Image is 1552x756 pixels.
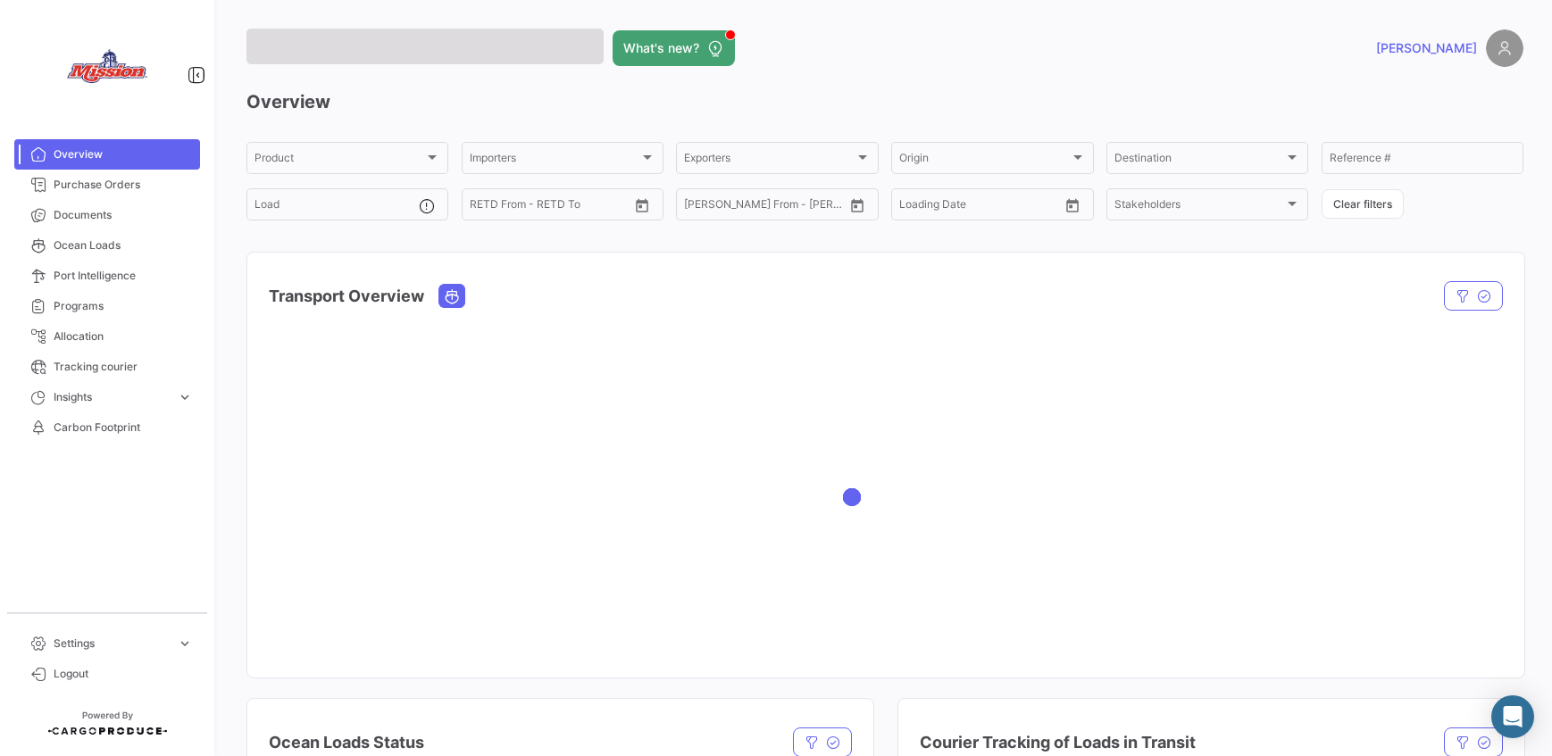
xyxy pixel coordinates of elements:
[507,201,583,213] input: To
[920,730,1196,755] h4: Courier Tracking of Loads in Transit
[684,201,709,213] input: From
[54,146,193,162] span: Overview
[899,154,1069,167] span: Origin
[14,200,200,230] a: Documents
[470,154,639,167] span: Importers
[177,636,193,652] span: expand_more
[269,284,424,309] h4: Transport Overview
[14,412,200,443] a: Carbon Footprint
[684,154,854,167] span: Exporters
[14,139,200,170] a: Overview
[54,328,193,345] span: Allocation
[14,261,200,291] a: Port Intelligence
[439,285,464,307] button: Ocean
[1059,192,1086,219] button: Open calendar
[1114,154,1284,167] span: Destination
[54,268,193,284] span: Port Intelligence
[14,170,200,200] a: Purchase Orders
[629,192,655,219] button: Open calendar
[14,230,200,261] a: Ocean Loads
[54,207,193,223] span: Documents
[246,89,1523,114] h3: Overview
[844,192,871,219] button: Open calendar
[470,201,495,213] input: From
[54,177,193,193] span: Purchase Orders
[722,201,797,213] input: To
[937,201,1013,213] input: To
[54,389,170,405] span: Insights
[613,30,735,66] button: What's new?
[899,201,924,213] input: From
[14,291,200,321] a: Programs
[1322,189,1404,219] button: Clear filters
[1376,39,1477,57] span: [PERSON_NAME]
[54,237,193,253] span: Ocean Loads
[1491,695,1534,738] div: Abrir Intercom Messenger
[623,39,699,57] span: What's new?
[54,420,193,436] span: Carbon Footprint
[63,21,152,111] img: mission.png
[254,154,424,167] span: Product
[14,352,200,382] a: Tracking courier
[1486,29,1523,67] img: placeholder-user.png
[54,666,193,682] span: Logout
[1114,201,1284,213] span: Stakeholders
[269,730,424,755] h4: Ocean Loads Status
[54,359,193,375] span: Tracking courier
[54,298,193,314] span: Programs
[177,389,193,405] span: expand_more
[54,636,170,652] span: Settings
[14,321,200,352] a: Allocation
